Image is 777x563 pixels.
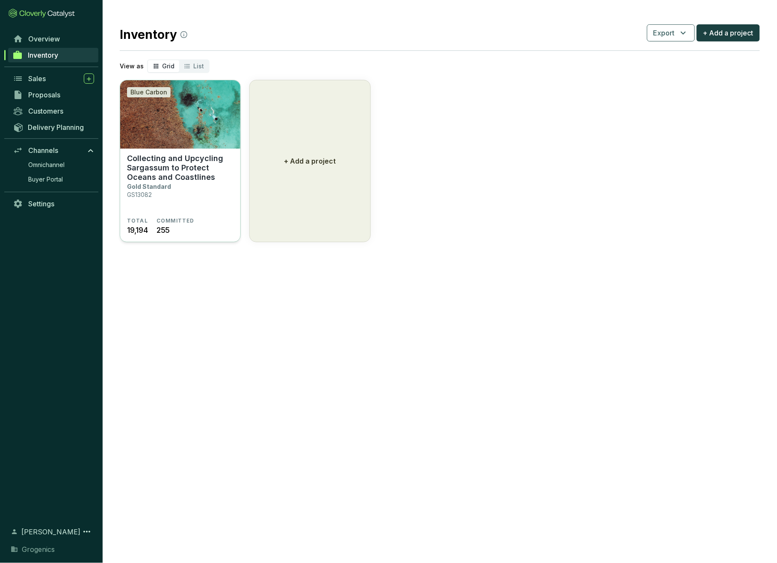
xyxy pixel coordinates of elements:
span: COMMITTED [157,217,195,224]
a: Overview [9,32,98,46]
span: TOTAL [127,217,148,224]
div: segmented control [147,59,210,73]
span: Sales [28,74,46,83]
a: Sales [9,71,98,86]
button: + Add a project [249,80,370,242]
span: Grogenics [22,544,55,554]
p: View as [120,62,144,70]
span: Omnichannel [28,161,65,169]
span: Inventory [28,51,58,59]
a: Channels [9,143,98,158]
span: Delivery Planning [28,123,84,132]
span: Export [653,28,675,38]
span: Overview [28,35,60,43]
span: Channels [28,146,58,155]
button: Export [647,24,695,41]
p: GS13082 [127,191,152,198]
span: [PERSON_NAME] [21,527,80,537]
span: Customers [28,107,63,115]
a: Delivery Planning [9,120,98,134]
p: + Add a project [284,156,336,166]
span: Settings [28,199,54,208]
span: + Add a project [703,28,753,38]
a: Buyer Portal [24,173,98,186]
span: Buyer Portal [28,175,63,184]
a: Customers [9,104,98,118]
a: Inventory [8,48,98,62]
span: Grid [162,62,174,70]
a: Proposals [9,88,98,102]
a: Settings [9,196,98,211]
div: Blue Carbon [127,87,171,97]
p: Collecting and Upcycling Sargassum to Protect Oceans and Coastlines [127,154,233,182]
a: Collecting and Upcycling Sargassum to Protect Oceans and CoastlinesBlue CarbonCollecting and Upcy... [120,80,241,242]
a: Omnichannel [24,158,98,171]
p: Gold Standard [127,183,171,190]
h2: Inventory [120,26,187,44]
span: List [193,62,204,70]
span: 19,194 [127,224,148,236]
img: Collecting and Upcycling Sargassum to Protect Oceans and Coastlines [120,80,240,149]
span: Proposals [28,91,60,99]
span: 255 [157,224,170,236]
button: + Add a project [697,24,760,41]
